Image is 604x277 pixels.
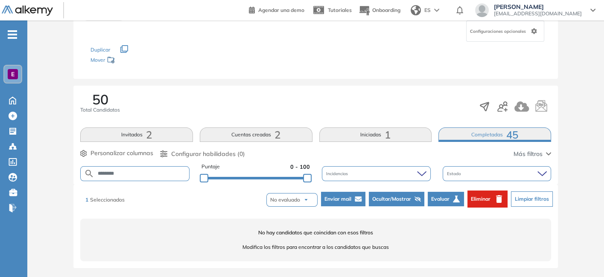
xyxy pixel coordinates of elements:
span: Más filtros [514,150,543,159]
button: Limpiar filtros [511,191,553,207]
span: 50 [92,92,108,106]
button: Invitados2 [80,127,193,142]
span: Enviar mail [324,195,351,203]
span: Incidencias [326,170,350,177]
span: Puntaje [201,163,220,171]
button: Ocultar/Mostrar [369,192,424,206]
img: arrow [303,197,309,202]
div: Configuraciones opcionales [466,20,544,42]
div: Mover [90,53,176,69]
button: Iniciadas1 [319,127,432,142]
button: Cuentas creadas2 [200,127,312,142]
a: Agendar una demo [249,4,304,14]
button: Completadas45 [438,127,551,142]
button: Enviar mail [321,192,365,206]
span: Duplicar [90,46,110,53]
button: Onboarding [359,1,400,20]
span: Configurar habilidades (0) [171,150,245,159]
span: Modifica los filtros para encontrar a los candidatos que buscas [80,243,551,251]
span: Configuraciones opcionales [470,28,528,35]
span: Estado [447,170,463,177]
span: 1 [85,196,88,203]
span: Personalizar columnas [90,149,153,158]
img: world [411,5,421,15]
span: [EMAIL_ADDRESS][DOMAIN_NAME] [494,10,582,17]
span: Ocultar/Mostrar [372,195,411,203]
span: E [11,71,15,78]
button: Eliminar [467,190,508,208]
span: Onboarding [372,7,400,13]
img: arrow [434,9,439,12]
span: 0 - 100 [290,163,310,171]
button: Evaluar [428,192,464,206]
span: Total Candidatos [80,106,120,114]
i: - [8,34,17,35]
div: Incidencias [322,166,430,181]
button: Más filtros [514,150,551,159]
img: SEARCH_ALT [84,168,94,179]
button: Configurar habilidades (0) [160,150,245,159]
div: Estado [443,166,551,181]
button: Personalizar columnas [80,149,153,158]
img: Logo [2,6,53,16]
span: ES [424,6,431,14]
span: Seleccionados [90,196,125,203]
span: No hay candidatos que coincidan con esos filtros [80,229,551,237]
span: Tutoriales [328,7,352,13]
span: [PERSON_NAME] [494,3,582,10]
span: No evaluado [270,196,300,204]
span: Eliminar [471,195,490,203]
span: Evaluar [431,195,449,203]
span: Agendar una demo [258,7,304,13]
